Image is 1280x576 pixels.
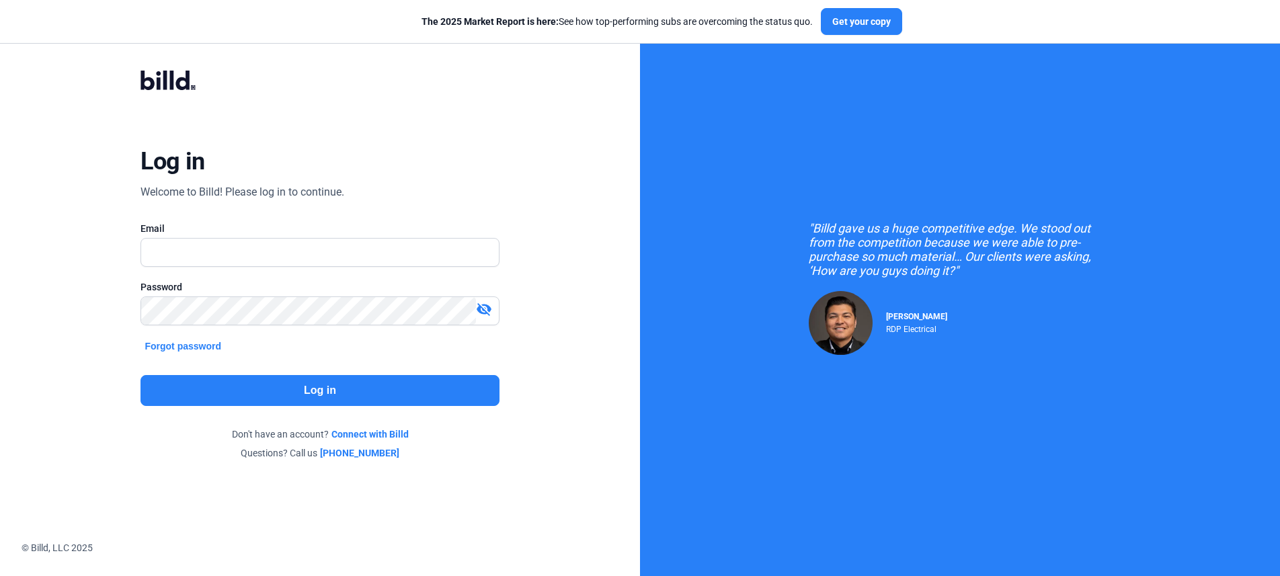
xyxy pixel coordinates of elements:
[886,312,947,321] span: [PERSON_NAME]
[141,339,225,354] button: Forgot password
[476,301,492,317] mat-icon: visibility_off
[141,427,499,441] div: Don't have an account?
[809,221,1111,278] div: "Billd gave us a huge competitive edge. We stood out from the competition because we were able to...
[809,291,873,355] img: Raul Pacheco
[821,8,902,35] button: Get your copy
[141,222,499,235] div: Email
[886,321,947,334] div: RDP Electrical
[141,446,499,460] div: Questions? Call us
[331,427,409,441] a: Connect with Billd
[141,147,204,176] div: Log in
[422,16,559,27] span: The 2025 Market Report is here:
[141,184,344,200] div: Welcome to Billd! Please log in to continue.
[320,446,399,460] a: [PHONE_NUMBER]
[422,15,813,28] div: See how top-performing subs are overcoming the status quo.
[141,280,499,294] div: Password
[141,375,499,406] button: Log in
